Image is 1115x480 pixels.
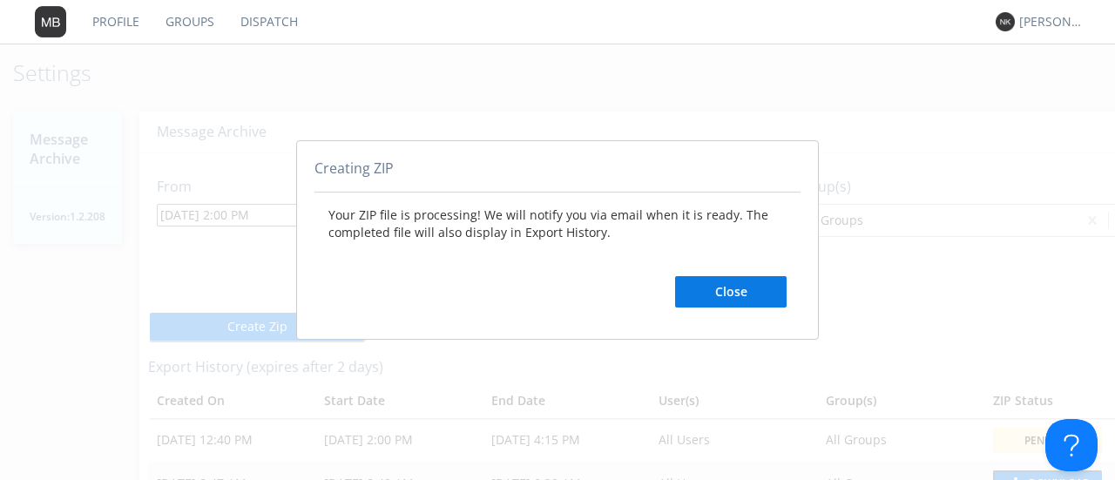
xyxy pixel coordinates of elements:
div: abcd [296,140,819,341]
div: Creating ZIP [314,159,801,193]
button: Close [675,276,787,308]
img: 373638.png [35,6,66,37]
img: 373638.png [996,12,1015,31]
div: Your ZIP file is processing! We will notify you via email when it is ready. The completed file wi... [314,193,801,321]
div: [PERSON_NAME] * [1019,13,1085,30]
iframe: Toggle Customer Support [1045,419,1098,471]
